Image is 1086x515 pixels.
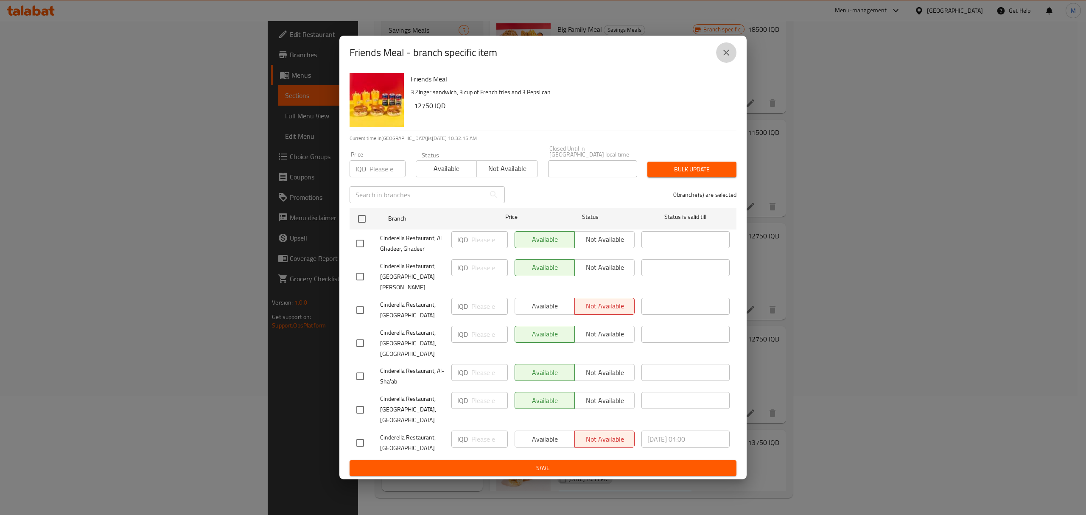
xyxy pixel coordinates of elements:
[356,463,730,473] span: Save
[457,395,468,406] p: IQD
[471,392,508,409] input: Please enter price
[471,298,508,315] input: Please enter price
[471,259,508,276] input: Please enter price
[369,160,406,177] input: Please enter price
[411,73,730,85] h6: Friends Meal
[471,231,508,248] input: Please enter price
[457,329,468,339] p: IQD
[414,100,730,112] h6: 12750 IQD
[673,190,736,199] p: 0 branche(s) are selected
[716,42,736,63] button: close
[483,212,540,222] span: Price
[416,160,477,177] button: Available
[641,212,730,222] span: Status is valid till
[380,327,445,359] span: Cinderella Restaurant, [GEOGRAPHIC_DATA], [GEOGRAPHIC_DATA]
[388,213,476,224] span: Branch
[350,186,485,203] input: Search in branches
[350,46,497,59] h2: Friends Meal - branch specific item
[546,212,635,222] span: Status
[457,367,468,378] p: IQD
[350,73,404,127] img: Friends Meal
[471,431,508,448] input: Please enter price
[420,162,473,175] span: Available
[355,164,366,174] p: IQD
[457,263,468,273] p: IQD
[457,301,468,311] p: IQD
[380,366,445,387] span: Cinderella Restaurant, Al-Sha'ab
[480,162,534,175] span: Not available
[380,299,445,321] span: Cinderella Restaurant, [GEOGRAPHIC_DATA]
[476,160,537,177] button: Not available
[471,326,508,343] input: Please enter price
[457,235,468,245] p: IQD
[380,394,445,425] span: Cinderella Restaurant, [GEOGRAPHIC_DATA], [GEOGRAPHIC_DATA]
[647,162,736,177] button: Bulk update
[471,364,508,381] input: Please enter price
[380,432,445,453] span: Cinderella Restaurant, [GEOGRAPHIC_DATA]
[654,164,730,175] span: Bulk update
[350,134,736,142] p: Current time in [GEOGRAPHIC_DATA] is [DATE] 10:32:15 AM
[350,460,736,476] button: Save
[457,434,468,444] p: IQD
[411,87,730,98] p: 3 Zinger sandwich, 3 cup of French fries and 3 Pepsi can
[380,261,445,293] span: Cinderella Restaurant, [GEOGRAPHIC_DATA][PERSON_NAME]
[380,233,445,254] span: Cinderella Restaurant, Al Ghadeer, Ghadeer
